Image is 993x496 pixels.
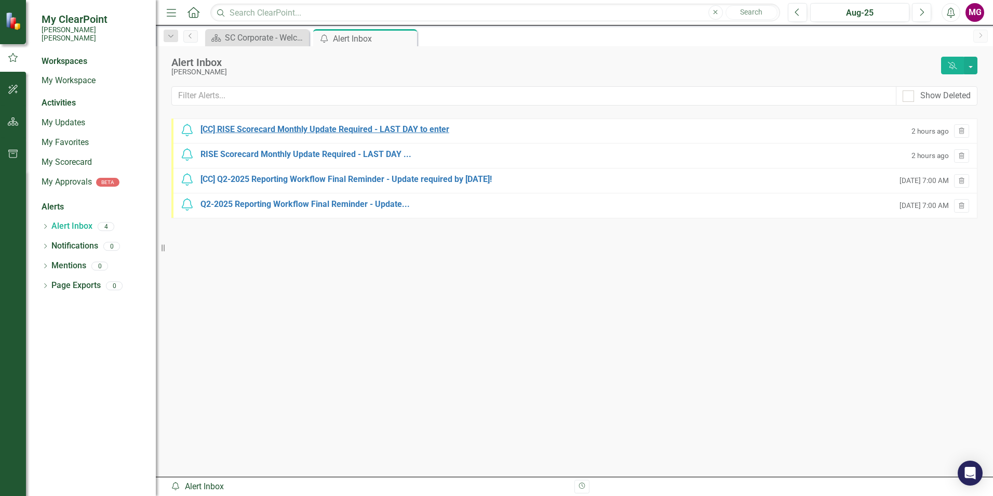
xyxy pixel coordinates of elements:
[911,126,949,136] small: 2 hours ago
[42,75,145,87] a: My Workspace
[171,68,936,76] div: [PERSON_NAME]
[200,149,411,161] div: RISE Scorecard Monthly Update Required - LAST DAY ...
[51,280,101,292] a: Page Exports
[900,176,949,186] small: [DATE] 7:00 AM
[51,240,98,252] a: Notifications
[42,176,92,188] a: My Approvals
[225,31,306,44] div: SC Corporate - Welcome to ClearPoint
[200,174,492,186] div: [CC] Q2-2025 Reporting Workflow Final Reminder - Update required by [DATE]!
[208,31,306,44] a: SC Corporate - Welcome to ClearPoint
[814,7,906,19] div: Aug-25
[42,56,87,68] div: Workspaces
[333,32,414,45] div: Alert Inbox
[51,260,86,272] a: Mentions
[958,461,983,486] div: Open Intercom Messenger
[740,8,762,16] span: Search
[96,178,119,187] div: BETA
[200,199,410,211] div: Q2-2025 Reporting Workflow Final Reminder - Update...
[965,3,984,22] button: MG
[51,220,92,232] a: Alert Inbox
[920,90,971,102] div: Show Deleted
[42,117,145,129] a: My Updates
[42,137,145,149] a: My Favorites
[5,12,23,30] img: ClearPoint Strategy
[42,97,145,109] div: Activities
[42,156,145,168] a: My Scorecard
[200,124,449,136] div: [CC] RISE Scorecard Monthly Update Required - LAST DAY to enter
[42,13,145,25] span: My ClearPoint
[726,5,777,20] button: Search
[103,242,120,251] div: 0
[42,201,145,213] div: Alerts
[91,262,108,270] div: 0
[98,222,114,231] div: 4
[106,281,123,290] div: 0
[171,86,896,106] input: Filter Alerts...
[170,481,567,493] div: Alert Inbox
[210,4,780,22] input: Search ClearPoint...
[171,57,936,68] div: Alert Inbox
[42,25,145,43] small: [PERSON_NAME] [PERSON_NAME]
[911,151,949,161] small: 2 hours ago
[900,201,949,211] small: [DATE] 7:00 AM
[810,3,909,22] button: Aug-25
